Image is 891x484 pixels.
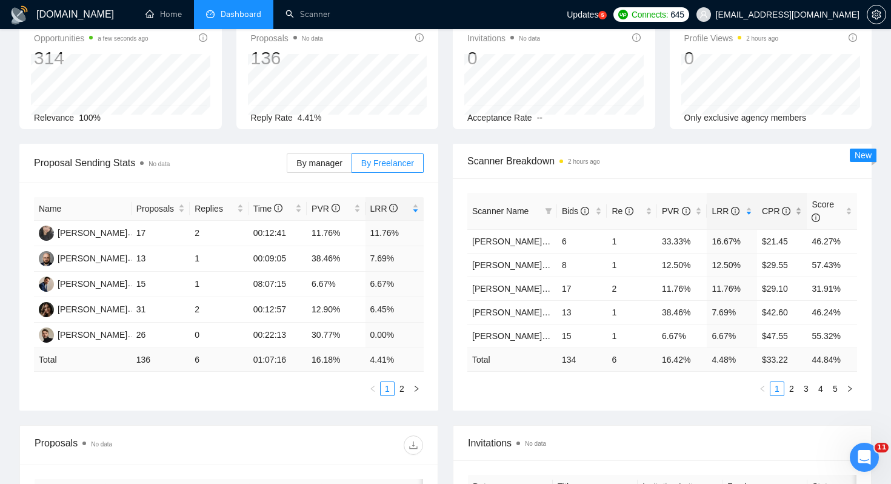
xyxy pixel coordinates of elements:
img: MS [39,302,54,317]
td: 2 [190,221,248,246]
td: Total [34,348,132,372]
span: user [699,10,708,19]
a: MS[PERSON_NAME] [39,304,127,314]
span: right [413,385,420,392]
span: 645 [670,8,684,21]
td: 16.67% [707,229,757,253]
td: 2 [190,297,248,323]
span: Relevance [34,113,74,123]
td: 4.48 % [707,348,757,371]
span: info-circle [199,33,207,42]
span: PVR [662,206,690,216]
text: 5 [601,13,604,18]
td: 16.42 % [657,348,707,371]
th: Replies [190,197,248,221]
span: No data [302,35,323,42]
td: $29.55 [757,253,807,277]
span: info-circle [625,207,633,215]
span: Score [812,200,834,223]
iframe: Intercom live chat [850,443,879,472]
td: 7.69% [365,246,424,272]
a: [PERSON_NAME] | SEO | AA [472,308,584,317]
span: LRR [370,204,398,213]
time: 2 hours ago [746,35,778,42]
td: 6.67% [365,272,424,297]
td: 30.77% [307,323,365,348]
div: [PERSON_NAME] [58,277,127,291]
span: CPR [762,206,790,216]
a: [PERSON_NAME] | React/Next | KS [472,284,609,294]
td: 00:22:13 [249,323,307,348]
td: 2 [607,277,657,300]
span: info-circle [581,207,589,215]
span: setting [867,10,886,19]
td: $29.10 [757,277,807,300]
div: 0 [684,47,779,70]
td: 11.76% [307,221,365,246]
li: 4 [813,381,828,396]
span: info-circle [332,204,340,212]
td: 17 [557,277,607,300]
td: 11.76% [707,277,757,300]
span: No data [519,35,540,42]
td: 01:07:16 [249,348,307,372]
div: [PERSON_NAME] [58,252,127,265]
li: 1 [770,381,784,396]
span: info-circle [415,33,424,42]
div: 0 [467,47,540,70]
td: 1 [607,300,657,324]
a: [PERSON_NAME] | MVP Development | AA [472,260,637,270]
td: 38.46% [307,246,365,272]
td: 17 [132,221,190,246]
td: $21.45 [757,229,807,253]
td: 11.76% [365,221,424,246]
td: 1 [190,246,248,272]
a: 4 [814,382,827,395]
span: left [759,385,766,392]
span: info-circle [274,204,282,212]
td: 1 [607,324,657,348]
a: 2 [395,382,409,395]
img: AS [39,226,54,241]
td: 57.43% [807,253,857,277]
td: 4.41 % [365,348,424,372]
td: 13 [132,246,190,272]
span: New [855,150,872,160]
span: Time [253,204,282,213]
li: 5 [828,381,843,396]
td: 08:07:15 [249,272,307,297]
td: 0 [190,323,248,348]
td: 6 [190,348,248,372]
td: 33.33% [657,229,707,253]
div: [PERSON_NAME] [58,328,127,341]
a: TO[PERSON_NAME] [39,278,127,288]
span: Profile Views [684,31,779,45]
span: No data [525,440,546,447]
img: TO [39,277,54,292]
a: 2 [785,382,798,395]
span: By manager [296,158,342,168]
td: 38.46% [657,300,707,324]
td: 46.27% [807,229,857,253]
a: AP[PERSON_NAME] [39,329,127,339]
li: Next Page [409,381,424,396]
span: Re [612,206,633,216]
span: Scanner Breakdown [467,153,857,169]
td: 0.00% [365,323,424,348]
td: 26 [132,323,190,348]
span: Scanner Name [472,206,529,216]
td: 15 [132,272,190,297]
a: homeHome [145,9,182,19]
td: 1 [190,272,248,297]
button: setting [867,5,886,24]
li: Next Page [843,381,857,396]
span: info-circle [849,33,857,42]
li: 2 [395,381,409,396]
td: 44.84 % [807,348,857,371]
td: 00:09:05 [249,246,307,272]
button: left [755,381,770,396]
span: Bids [562,206,589,216]
span: info-circle [632,33,641,42]
span: 11 [875,443,889,452]
div: [PERSON_NAME] [58,303,127,316]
